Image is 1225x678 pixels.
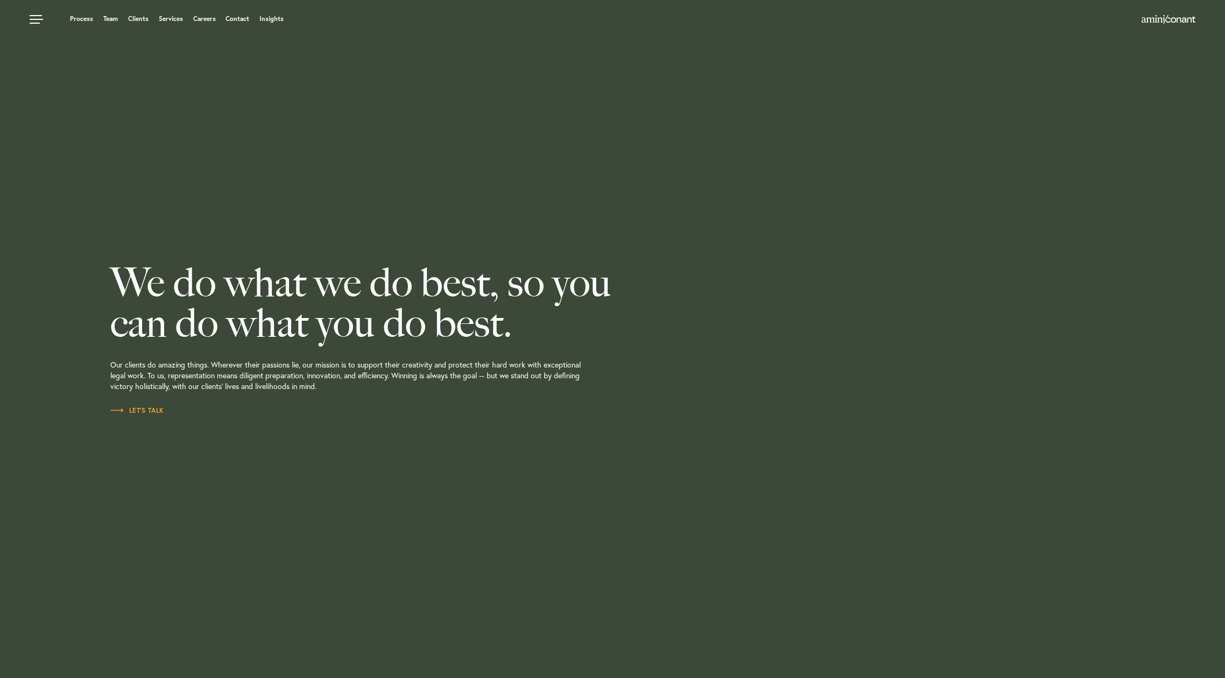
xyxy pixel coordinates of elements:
p: Our clients do amazing things. Wherever their passions lie, our mission is to support their creat... [110,343,707,405]
a: Services [159,16,183,22]
a: Careers [193,16,216,22]
img: Amini & Conant [1142,15,1195,24]
a: Insights [259,16,284,22]
h2: We do what we do best, so you can do what you do best. [110,263,707,343]
a: Clients [128,16,149,22]
a: Let’s Talk [110,405,164,416]
a: Team [103,16,118,22]
span: Let’s Talk [110,407,164,414]
a: Contact [226,16,249,22]
a: Process [70,16,93,22]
